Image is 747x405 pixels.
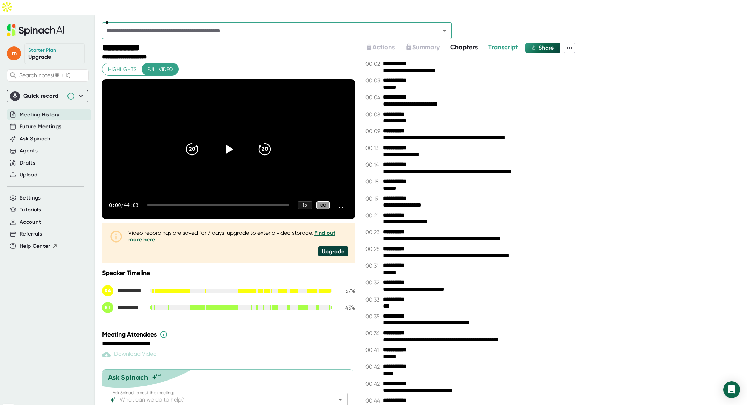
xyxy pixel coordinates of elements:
div: 43 % [337,304,355,311]
div: Speaker Timeline [102,269,355,277]
span: 00:41 [365,347,381,354]
span: 00:08 [365,111,381,118]
span: 00:14 [365,161,381,168]
span: Highlights [108,65,136,74]
div: Video recordings are saved for 7 days, upgrade to extend video storage. [128,230,348,243]
div: Upgrade [318,246,348,256]
div: Meeting Attendees [102,330,357,339]
span: Full video [147,65,173,74]
div: 0:00 / 44:03 [109,202,138,208]
a: Find out more here [128,230,335,243]
button: Full video [142,63,178,76]
span: Help Center [20,242,50,250]
div: KT [102,302,113,313]
span: m [7,46,21,60]
span: 00:31 [365,262,381,269]
span: 00:28 [365,246,381,253]
span: 00:33 [365,296,381,303]
button: Settings [20,194,41,202]
span: 00:23 [365,229,381,236]
span: 00:35 [365,313,381,320]
span: 00:18 [365,178,381,185]
div: 57 % [337,288,355,294]
div: Quick record [23,93,63,100]
button: Upload [20,171,37,179]
span: 00:42 [365,381,381,388]
button: Meeting History [20,111,59,119]
span: 00:19 [365,195,381,202]
div: Quick record [10,89,85,103]
span: Search notes (⌘ + K) [19,72,87,79]
button: Chapters [450,43,478,52]
span: 00:02 [365,60,381,67]
button: Drafts [20,159,35,167]
span: 00:13 [365,145,381,152]
div: Rami Ayasso [102,285,144,296]
span: Transcript [488,43,518,51]
a: Upgrade [28,53,51,60]
div: CC [316,201,330,209]
button: Share [525,43,560,53]
span: 00:03 [365,77,381,84]
div: RA [102,285,113,296]
div: Paid feature [102,350,157,359]
span: 00:36 [365,330,381,337]
span: Chapters [450,43,478,51]
div: Open Intercom Messenger [723,381,740,398]
span: Summary [412,43,440,51]
button: Open [440,26,449,36]
button: Help Center [20,242,58,250]
button: Ask Spinach [20,135,51,143]
div: Upgrade to access [405,43,450,53]
span: 00:04 [365,94,381,101]
button: Future Meetings [20,123,61,131]
span: Share [539,44,554,51]
button: Referrals [20,230,42,238]
span: 00:09 [365,128,381,135]
div: Upgrade to access [365,43,405,53]
button: Summary [405,43,440,52]
button: Transcript [488,43,518,52]
div: Ask Spinach [108,373,148,382]
span: Actions [372,43,395,51]
div: 1 x [298,201,312,209]
button: Agents [20,147,38,155]
button: Highlights [102,63,142,76]
span: 00:21 [365,212,381,219]
input: What can we do to help? [118,395,325,405]
div: Kem Taylor [102,302,144,313]
button: Account [20,218,41,226]
span: 00:32 [365,279,381,286]
button: Tutorials [20,206,41,214]
span: 00:42 [365,363,381,370]
span: 00:44 [365,397,381,404]
button: Actions [365,43,395,52]
button: Open [335,395,345,405]
div: Starter Plan [28,47,56,53]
